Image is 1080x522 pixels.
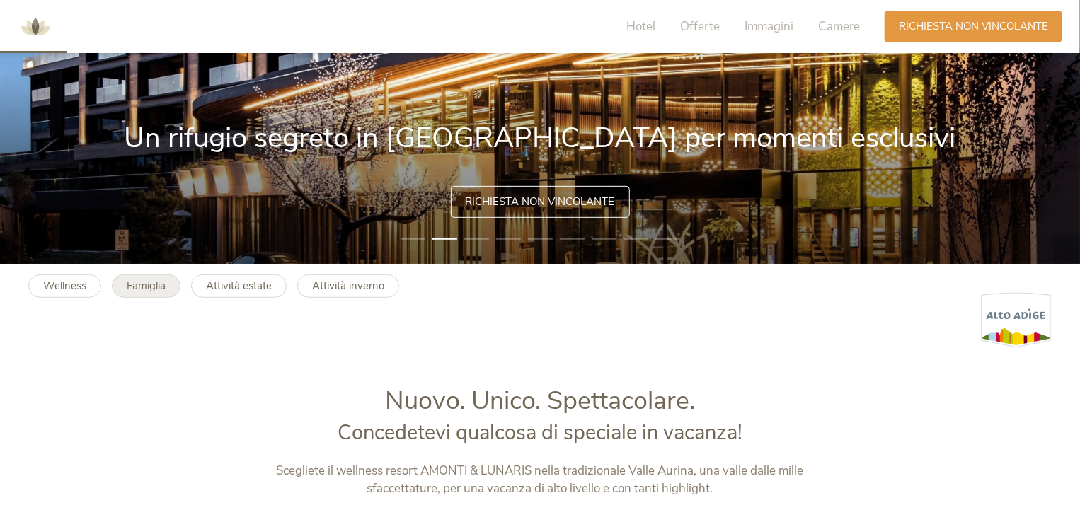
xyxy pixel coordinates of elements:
[745,18,793,35] span: Immagini
[312,279,384,293] b: Attività inverno
[28,274,101,298] a: Wellness
[191,274,287,298] a: Attività estate
[466,195,615,209] span: Richiesta non vincolante
[338,419,742,446] span: Concedetevi qualcosa di speciale in vacanza!
[245,462,836,498] p: Scegliete il wellness resort AMONTI & LUNARIS nella tradizionale Valle Aurina, una valle dalle mi...
[14,21,57,31] a: AMONTI & LUNARIS Wellnessresort
[626,18,655,35] span: Hotel
[981,292,1052,348] img: Alto Adige
[206,279,272,293] b: Attività estate
[899,19,1048,34] span: Richiesta non vincolante
[297,274,399,298] a: Attività inverno
[385,383,695,418] span: Nuovo. Unico. Spettacolare.
[680,18,720,35] span: Offerte
[127,279,166,293] b: Famiglia
[43,279,86,293] b: Wellness
[112,274,180,298] a: Famiglia
[14,6,57,48] img: AMONTI & LUNARIS Wellnessresort
[818,18,860,35] span: Camere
